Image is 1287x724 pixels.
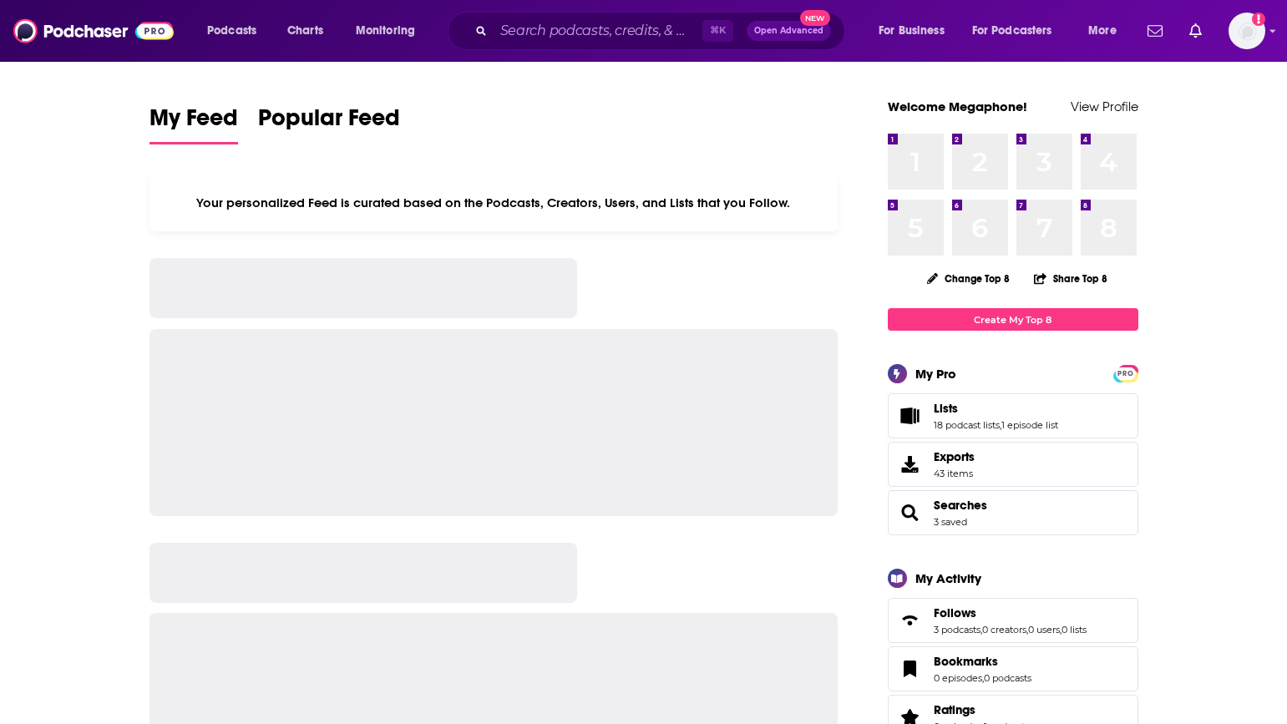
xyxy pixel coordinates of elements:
input: Search podcasts, credits, & more... [494,18,702,44]
a: Ratings [934,702,1025,717]
span: More [1088,19,1117,43]
div: Search podcasts, credits, & more... [464,12,861,50]
span: Monitoring [356,19,415,43]
svg: Email not verified [1252,13,1265,26]
span: , [1060,624,1062,635]
span: Open Advanced [754,27,823,35]
a: View Profile [1071,99,1138,114]
span: Bookmarks [888,646,1138,691]
span: Ratings [934,702,975,717]
button: Open AdvancedNew [747,21,831,41]
a: PRO [1116,367,1136,379]
span: For Business [879,19,945,43]
a: 0 users [1028,624,1060,635]
button: open menu [961,18,1077,44]
span: Exports [934,449,975,464]
span: , [982,672,984,684]
span: Follows [888,598,1138,643]
a: 18 podcast lists [934,419,1000,431]
span: Lists [888,393,1138,438]
a: Follows [894,609,927,632]
span: Charts [287,19,323,43]
a: Exports [888,442,1138,487]
a: Show notifications dropdown [1141,17,1169,45]
a: 0 podcasts [984,672,1031,684]
a: 1 episode list [1001,419,1058,431]
button: open menu [1077,18,1138,44]
button: Change Top 8 [917,268,1021,289]
span: New [800,10,830,26]
div: My Pro [915,366,956,382]
a: 3 podcasts [934,624,980,635]
a: Searches [894,501,927,524]
span: PRO [1116,367,1136,380]
a: 0 episodes [934,672,982,684]
a: Searches [934,498,987,513]
span: Exports [894,453,927,476]
img: Podchaser - Follow, Share and Rate Podcasts [13,15,174,47]
span: Podcasts [207,19,256,43]
a: 3 saved [934,516,967,528]
span: Logged in as MegaphoneSupport [1229,13,1265,49]
span: My Feed [149,104,238,142]
span: , [1026,624,1028,635]
a: 0 lists [1062,624,1087,635]
div: My Activity [915,570,981,586]
div: Your personalized Feed is curated based on the Podcasts, Creators, Users, and Lists that you Follow. [149,175,839,231]
span: , [980,624,982,635]
span: For Podcasters [972,19,1052,43]
span: , [1000,419,1001,431]
a: 0 creators [982,624,1026,635]
a: Lists [934,401,1058,416]
span: Lists [934,401,958,416]
img: User Profile [1229,13,1265,49]
button: Share Top 8 [1033,262,1108,295]
a: Follows [934,605,1087,620]
a: Welcome Megaphone! [888,99,1027,114]
button: open menu [344,18,437,44]
a: My Feed [149,104,238,144]
a: Popular Feed [258,104,400,144]
span: ⌘ K [702,20,733,42]
span: 43 items [934,468,975,479]
a: Show notifications dropdown [1183,17,1208,45]
a: Create My Top 8 [888,308,1138,331]
span: Bookmarks [934,654,998,669]
a: Lists [894,404,927,428]
a: Charts [276,18,333,44]
button: open menu [195,18,278,44]
span: Searches [888,490,1138,535]
span: Popular Feed [258,104,400,142]
span: Follows [934,605,976,620]
button: open menu [867,18,965,44]
button: Show profile menu [1229,13,1265,49]
a: Bookmarks [934,654,1031,669]
a: Bookmarks [894,657,927,681]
